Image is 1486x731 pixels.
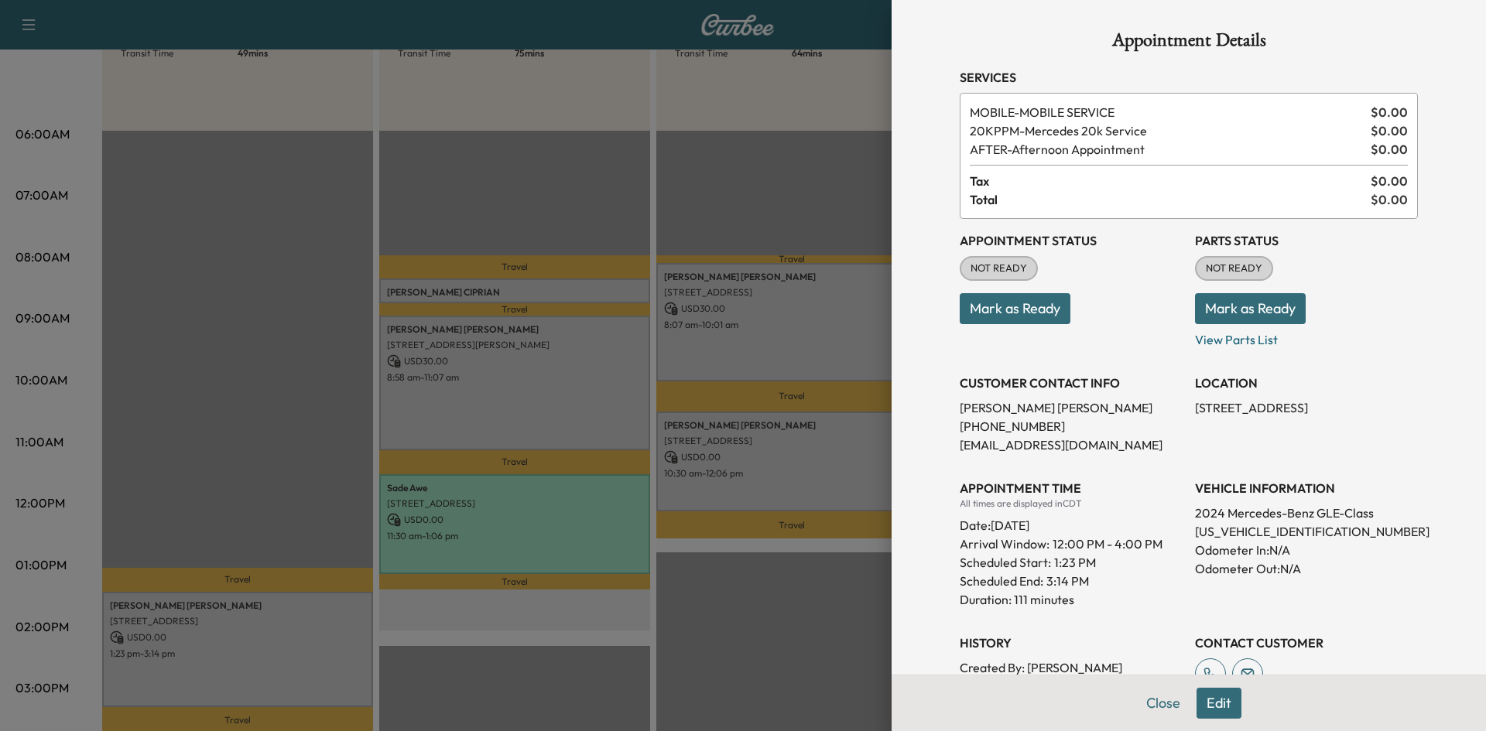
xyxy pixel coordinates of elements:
h3: LOCATION [1195,374,1418,392]
p: 1:23 PM [1054,553,1096,572]
span: NOT READY [961,261,1036,276]
h1: Appointment Details [960,31,1418,56]
span: $ 0.00 [1371,140,1408,159]
span: Tax [970,172,1371,190]
span: MOBILE SERVICE [970,103,1364,121]
h3: Appointment Status [960,231,1183,250]
div: All times are displayed in CDT [960,497,1183,510]
span: NOT READY [1197,261,1272,276]
h3: History [960,634,1183,652]
p: [PERSON_NAME] [PERSON_NAME] [960,398,1183,417]
p: Odometer Out: N/A [1195,559,1418,578]
p: 2024 Mercedes-Benz GLE-Class [1195,504,1418,522]
h3: Parts Status [1195,231,1418,250]
h3: VEHICLE INFORMATION [1195,479,1418,497]
span: $ 0.00 [1371,190,1408,209]
span: Total [970,190,1371,209]
p: [US_VEHICLE_IDENTIFICATION_NUMBER] [1195,522,1418,541]
button: Close [1136,688,1190,719]
button: Mark as Ready [1195,293,1306,324]
span: $ 0.00 [1371,172,1408,190]
button: Edit [1197,688,1241,719]
p: Scheduled End: [960,572,1043,590]
h3: CUSTOMER CONTACT INFO [960,374,1183,392]
p: Arrival Window: [960,535,1183,553]
p: [STREET_ADDRESS] [1195,398,1418,417]
span: $ 0.00 [1371,103,1408,121]
span: $ 0.00 [1371,121,1408,140]
span: Afternoon Appointment [970,140,1364,159]
span: Mercedes 20k Service [970,121,1364,140]
p: Created By : [PERSON_NAME] [960,658,1183,677]
div: Date: [DATE] [960,510,1183,535]
p: [EMAIL_ADDRESS][DOMAIN_NAME] [960,436,1183,454]
p: [PHONE_NUMBER] [960,417,1183,436]
span: 12:00 PM - 4:00 PM [1053,535,1162,553]
p: View Parts List [1195,324,1418,349]
p: 3:14 PM [1046,572,1089,590]
h3: APPOINTMENT TIME [960,479,1183,497]
button: Mark as Ready [960,293,1070,324]
h3: CONTACT CUSTOMER [1195,634,1418,652]
p: Scheduled Start: [960,553,1051,572]
p: Odometer In: N/A [1195,541,1418,559]
p: Duration: 111 minutes [960,590,1183,609]
h3: Services [960,68,1418,87]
